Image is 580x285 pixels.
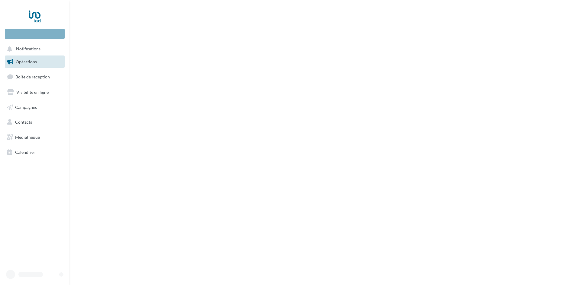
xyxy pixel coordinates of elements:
[4,146,66,159] a: Calendrier
[5,29,65,39] div: Nouvelle campagne
[4,55,66,68] a: Opérations
[4,101,66,114] a: Campagnes
[4,70,66,83] a: Boîte de réception
[16,46,40,52] span: Notifications
[16,59,37,64] span: Opérations
[4,86,66,99] a: Visibilité en ligne
[4,116,66,128] a: Contacts
[15,119,32,125] span: Contacts
[15,135,40,140] span: Médiathèque
[16,90,49,95] span: Visibilité en ligne
[15,150,35,155] span: Calendrier
[4,131,66,144] a: Médiathèque
[15,104,37,109] span: Campagnes
[15,74,50,79] span: Boîte de réception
